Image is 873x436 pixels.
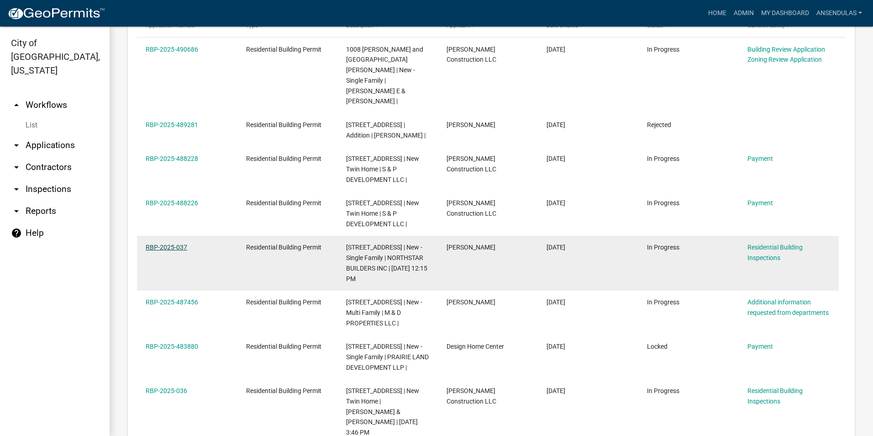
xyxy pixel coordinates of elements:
a: Building Review Application [747,46,825,53]
span: 09/24/2025 [547,387,565,394]
span: 10/05/2025 [547,199,565,207]
a: RBP-2025-036 [146,387,187,394]
span: 665 WARAJU AVE | New Twin Home | JOHN H & INGRID M BODE | 10/08/2025 3:46 PM [346,387,419,436]
a: Zoning Review Application [747,56,822,63]
span: 673 WARAJU AVE | New Twin Home | S & P DEVELOPMENT LLC | [346,199,419,228]
a: RBP-2025-490686 [146,46,198,53]
span: Trent Schuffenhauer [447,121,495,128]
span: Residential Building Permit [246,121,321,128]
span: 10/05/2025 [547,155,565,162]
span: In Progress [647,46,679,53]
i: arrow_drop_down [11,140,22,151]
span: Locked [647,343,668,350]
span: Al Poehler Construction LLC [447,199,496,217]
span: 1008 MACK LN and 1012 Mack Lane | New - Single Family | ALVIN E & CYNTHIA C STABENOW | [346,46,423,105]
span: 10/03/2025 [547,298,565,306]
a: RBP-2025-488226 [146,199,198,207]
span: Residential Building Permit [246,199,321,207]
span: 10/03/2025 [547,244,565,251]
span: Residential Building Permit [246,387,321,394]
a: Payment [747,343,773,350]
span: Residential Building Permit [246,244,321,251]
a: RBP-2025-483880 [146,343,198,350]
span: 2229 HIGHLAND AVE N | New - Multi Family | M & D PROPERTIES LLC | [346,298,422,327]
span: Nathan Rodewald [447,244,495,251]
span: 1806 RED BUD RD | New - Single Family | PRAIRIE LAND DEVELOPMENT LLP | [346,343,429,371]
span: 14 VILLAGE LN | New - Single Family | NORTHSTAR BUILDERS INC | 10/13/2025 12:15 PM [346,244,427,282]
a: Additional information requested from departments [747,298,829,316]
i: arrow_drop_down [11,162,22,173]
span: Residential Building Permit [246,46,321,53]
a: RBP-2025-488228 [146,155,198,162]
span: Residential Building Permit [246,343,321,350]
span: In Progress [647,387,679,394]
span: 1013 3RD ST S | Addition | HEATHER M HANSEN | [346,121,426,139]
i: arrow_drop_up [11,100,22,111]
span: 669 WARAJU AVE | New Twin Home | S & P DEVELOPMENT LLC | [346,155,419,183]
span: Mike [447,298,495,306]
a: ansendulas [813,5,866,22]
a: RBP-2025-037 [146,244,187,251]
span: Residential Building Permit [246,298,321,306]
span: Rejected [647,121,671,128]
span: In Progress [647,244,679,251]
i: help [11,228,22,239]
span: Design Home Center [447,343,504,350]
a: Admin [730,5,757,22]
a: Home [705,5,730,22]
span: 10/07/2025 [547,121,565,128]
a: RBP-2025-487456 [146,298,198,306]
span: Al Poehler Construction LLC [447,387,496,405]
i: arrow_drop_down [11,184,22,195]
span: Residential Building Permit [246,155,321,162]
span: Al Poehler Construction LLC [447,46,496,64]
a: Residential Building Inspections [747,387,803,405]
a: My Dashboard [757,5,813,22]
span: In Progress [647,199,679,207]
span: 09/25/2025 [547,343,565,350]
span: 10/09/2025 [547,46,565,53]
i: arrow_drop_down [11,206,22,217]
a: RBP-2025-489281 [146,121,198,128]
span: In Progress [647,155,679,162]
a: Payment [747,155,773,162]
span: Al Poehler Construction LLC [447,155,496,173]
a: Payment [747,199,773,207]
a: Residential Building Inspections [747,244,803,261]
span: In Progress [647,298,679,306]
